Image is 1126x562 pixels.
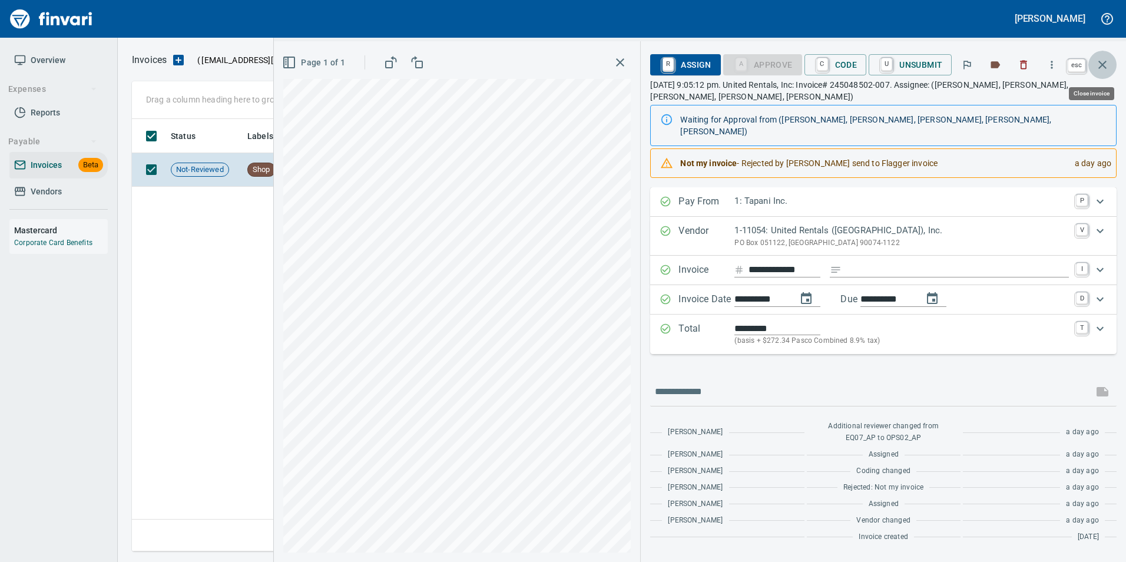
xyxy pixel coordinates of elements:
[1015,12,1085,25] h5: [PERSON_NAME]
[31,184,62,199] span: Vendors
[723,59,802,69] div: Coding Required
[1076,292,1088,304] a: D
[792,285,820,313] button: change date
[1066,449,1099,461] span: a day ago
[31,105,60,120] span: Reports
[650,54,720,75] button: RAssign
[171,164,228,176] span: Not-Reviewed
[830,264,842,276] svg: Invoice description
[9,178,108,205] a: Vendors
[1068,59,1085,72] a: esc
[650,285,1117,315] div: Expand
[132,53,167,67] nav: breadcrumb
[650,256,1117,285] div: Expand
[668,482,723,494] span: [PERSON_NAME]
[1066,498,1099,510] span: a day ago
[7,5,95,33] img: Finvari
[247,129,273,143] span: Labels
[14,239,92,247] a: Corporate Card Benefits
[9,47,108,74] a: Overview
[167,53,190,67] button: Upload an Invoice
[284,55,345,70] span: Page 1 of 1
[650,187,1117,217] div: Expand
[1066,465,1099,477] span: a day ago
[678,292,734,308] p: Invoice Date
[734,194,1069,208] p: 1: Tapani Inc.
[668,449,723,461] span: [PERSON_NAME]
[9,152,108,178] a: InvoicesBeta
[840,292,896,306] p: Due
[1066,515,1099,527] span: a day ago
[190,54,339,66] p: ( )
[4,78,102,100] button: Expenses
[663,58,674,71] a: R
[650,217,1117,256] div: Expand
[734,263,744,277] svg: Invoice number
[817,58,828,71] a: C
[869,498,899,510] span: Assigned
[1088,378,1117,406] span: This records your message into the invoice and notifies anyone mentioned
[954,52,980,78] button: Flag
[31,158,62,173] span: Invoices
[1012,9,1088,28] button: [PERSON_NAME]
[734,335,1069,347] p: (basis + $272.34 Pasco Combined 8.9% tax)
[734,224,1069,237] p: 1-11054: United Rentals ([GEOGRAPHIC_DATA]), Inc.
[678,194,734,210] p: Pay From
[918,285,946,313] button: change due date
[814,55,857,75] span: Code
[1076,194,1088,206] a: P
[678,322,734,347] p: Total
[1066,482,1099,494] span: a day ago
[881,58,892,71] a: U
[146,94,319,105] p: Drag a column heading here to group the table
[1076,322,1088,333] a: T
[1076,224,1088,236] a: V
[650,315,1117,354] div: Expand
[1078,531,1099,543] span: [DATE]
[878,55,942,75] span: Unsubmit
[4,131,102,153] button: Payable
[1066,427,1099,438] span: a day ago
[734,237,1069,249] p: PO Box 051122, [GEOGRAPHIC_DATA] 90074-1122
[869,54,952,75] button: UUnsubmit
[668,498,723,510] span: [PERSON_NAME]
[680,158,737,168] strong: Not my invoice
[668,515,723,527] span: [PERSON_NAME]
[280,52,350,74] button: Page 1 of 1
[9,100,108,126] a: Reports
[171,129,211,143] span: Status
[813,421,955,444] span: Additional reviewer changed from EQ07_AP to OPS02_AP
[1039,52,1065,78] button: More
[804,54,867,75] button: CCode
[856,515,910,527] span: Vendor changed
[1076,263,1088,275] a: I
[78,158,103,172] span: Beta
[856,465,910,477] span: Coding changed
[171,129,196,143] span: Status
[1065,153,1111,174] div: a day ago
[859,531,908,543] span: Invoice created
[1011,52,1036,78] button: Discard
[31,53,65,68] span: Overview
[869,449,899,461] span: Assigned
[14,224,108,237] h6: Mastercard
[678,263,734,278] p: Invoice
[8,134,97,149] span: Payable
[668,427,723,438] span: [PERSON_NAME]
[200,54,336,66] span: [EMAIL_ADDRESS][DOMAIN_NAME]
[8,82,97,97] span: Expenses
[660,55,711,75] span: Assign
[132,53,167,67] p: Invoices
[982,52,1008,78] button: Labels
[247,129,289,143] span: Labels
[843,482,923,494] span: Rejected: Not my invoice
[248,164,275,176] span: Shop
[680,109,1107,142] div: Waiting for Approval from ([PERSON_NAME], [PERSON_NAME], [PERSON_NAME], [PERSON_NAME], [PERSON_NA...
[678,224,734,249] p: Vendor
[668,465,723,477] span: [PERSON_NAME]
[650,79,1117,103] p: [DATE] 9:05:12 pm. United Rentals, Inc: Invoice# 245048502-007. Assignee: ([PERSON_NAME], [PERSON...
[680,153,1065,174] div: - Rejected by [PERSON_NAME] send to Flagger invoice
